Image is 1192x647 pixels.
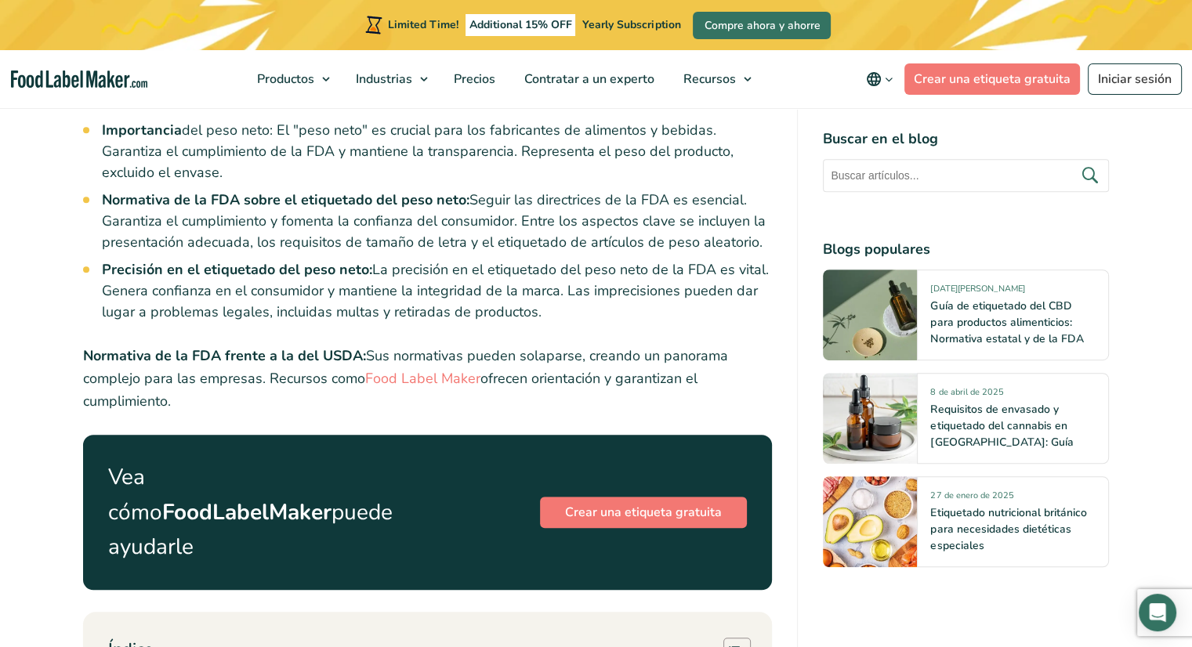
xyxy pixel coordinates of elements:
[102,260,372,279] strong: Precisión en el etiquetado del peso neto:
[510,50,665,108] a: Contratar a un experto
[252,70,316,88] span: Productos
[930,490,1013,508] span: 27 de enero de 2025
[930,298,1083,346] a: Guía de etiquetado del CBD para productos alimenticios: Normativa estatal y de la FDA
[1139,594,1176,631] div: Open Intercom Messenger
[1088,63,1182,95] a: Iniciar sesión
[365,369,480,388] a: Food Label Maker
[930,402,1073,450] a: Requisitos de envasado y etiquetado del cannabis en [GEOGRAPHIC_DATA]: Guía
[930,283,1024,301] span: [DATE][PERSON_NAME]
[823,128,1109,150] h4: Buscar en el blog
[930,505,1086,553] a: Etiquetado nutricional británico para necesidades dietéticas especiales
[108,460,393,565] p: Vea cómo puede ayudarle
[388,17,458,32] span: Limited Time!
[102,190,469,209] strong: Normativa de la FDA sobre el etiquetado del peso neto:
[102,121,182,139] strong: Importancia
[520,70,656,88] span: Contratar a un experto
[243,50,338,108] a: Productos
[83,345,773,412] p: Sus normativas pueden solaparse, creando un panorama complejo para las empresas. Recursos como of...
[693,12,831,39] a: Compre ahora y ahorre
[930,386,1003,404] span: 8 de abril de 2025
[449,70,497,88] span: Precios
[440,50,506,108] a: Precios
[83,346,366,365] strong: Normativa de la FDA frente a la del USDA:
[679,70,737,88] span: Recursos
[342,50,436,108] a: Industrias
[669,50,759,108] a: Recursos
[466,14,576,36] span: Additional 15% OFF
[904,63,1080,95] a: Crear una etiqueta gratuita
[162,497,332,527] strong: FoodLabelMaker
[582,17,680,32] span: Yearly Subscription
[823,239,1109,260] h4: Blogs populares
[102,120,773,183] li: del peso neto: El "peso neto" es crucial para los fabricantes de alimentos y bebidas. Garantiza e...
[823,159,1109,192] input: Buscar artículos...
[351,70,414,88] span: Industrias
[540,497,747,528] a: Crear una etiqueta gratuita
[102,259,773,323] li: La precisión en el etiquetado del peso neto de la FDA es vital. Genera confianza en el consumidor...
[102,190,773,253] li: Seguir las directrices de la FDA es esencial. Garantiza el cumplimiento y fomenta la confianza de...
